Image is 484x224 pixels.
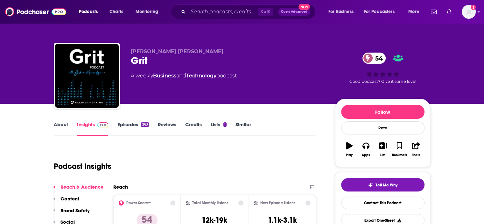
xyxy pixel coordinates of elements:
img: Podchaser Pro [97,122,109,127]
button: Reach & Audience [53,184,103,196]
h2: Reach [113,184,128,190]
h1: Podcast Insights [54,162,111,171]
span: Charts [109,7,123,16]
a: Technology [186,73,216,79]
a: Episodes263 [117,121,149,136]
div: Rate [341,121,424,134]
div: Apps [362,153,370,157]
a: Show notifications dropdown [444,6,454,17]
span: Podcasts [79,7,98,16]
a: Reviews [158,121,176,136]
a: Business [153,73,176,79]
div: Bookmark [392,153,407,157]
h2: Total Monthly Listens [192,201,228,205]
svg: Add a profile image [471,5,476,10]
span: Ctrl K [258,8,273,16]
div: Play [346,153,353,157]
span: and [176,73,186,79]
a: Lists1 [211,121,227,136]
span: For Podcasters [364,7,395,16]
span: Logged in as mindyn [462,5,476,19]
button: Follow [341,105,424,119]
a: About [54,121,68,136]
p: Reach & Audience [60,184,103,190]
img: User Profile [462,5,476,19]
span: [PERSON_NAME] [PERSON_NAME] [131,48,223,54]
h2: New Episode Listens [260,201,295,205]
button: Open AdvancedNew [278,8,310,16]
p: Brand Safety [60,207,90,213]
button: tell me why sparkleTell Me Why [341,178,424,191]
input: Search podcasts, credits, & more... [188,7,258,17]
a: 54 [362,53,386,64]
span: New [298,4,310,10]
img: Grit [55,44,119,108]
h2: Power Score™ [126,201,151,205]
span: More [408,7,419,16]
button: Brand Safety [53,207,90,219]
button: List [374,138,391,161]
a: Similar [235,121,251,136]
div: 1 [223,122,227,127]
div: Search podcasts, credits, & more... [177,4,322,19]
button: open menu [324,7,361,17]
button: Apps [358,138,374,161]
div: 263 [141,122,149,127]
button: open menu [404,7,427,17]
button: Bookmark [391,138,408,161]
button: open menu [131,7,166,17]
img: Podchaser - Follow, Share and Rate Podcasts [5,6,66,18]
div: 54Good podcast? Give it some love! [335,48,431,88]
button: Content [53,196,79,207]
p: Content [60,196,79,202]
button: Show profile menu [462,5,476,19]
a: Credits [185,121,202,136]
img: tell me why sparkle [368,183,373,188]
a: Charts [105,7,127,17]
a: Contact This Podcast [341,197,424,209]
span: Good podcast? Give it some love! [349,79,416,84]
a: InsightsPodchaser Pro [77,121,109,136]
a: Show notifications dropdown [428,6,439,17]
span: Tell Me Why [375,183,397,188]
span: 54 [369,53,386,64]
button: open menu [74,7,106,17]
div: A weekly podcast [131,72,237,80]
button: Play [341,138,358,161]
span: Open Advanced [281,10,307,13]
span: Monitoring [136,7,158,16]
span: For Business [328,7,354,16]
button: open menu [360,7,404,17]
button: Share [408,138,424,161]
div: Share [412,153,420,157]
div: List [380,153,385,157]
